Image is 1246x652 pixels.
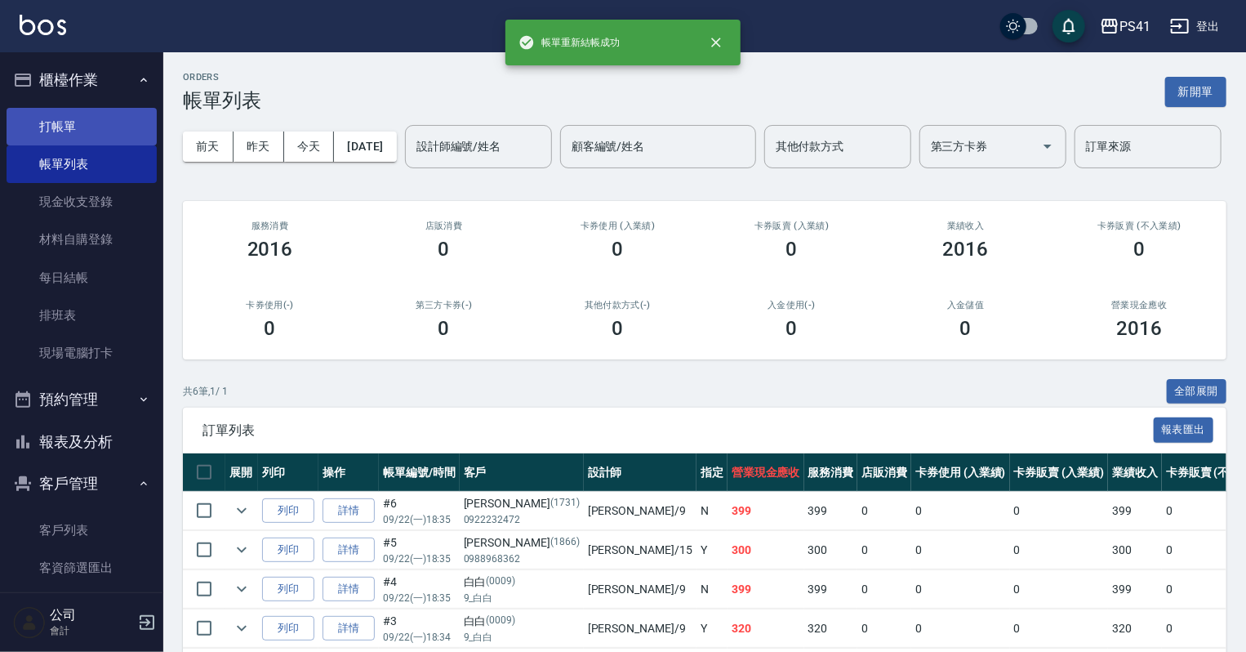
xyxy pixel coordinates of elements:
th: 展開 [225,453,258,492]
p: 09/22 (一) 18:35 [383,591,456,605]
a: 新開單 [1165,83,1226,99]
span: 訂單列表 [202,422,1154,439]
button: PS41 [1093,10,1157,43]
td: 300 [1108,531,1162,569]
h5: 公司 [50,607,133,623]
th: 列印 [258,453,318,492]
h2: 其他付款方式(-) [550,300,685,310]
p: (1731) [550,495,580,512]
button: 登出 [1164,11,1226,42]
h3: 0 [265,317,276,340]
button: 昨天 [234,132,284,162]
button: 報表及分析 [7,421,157,463]
td: Y [696,610,728,648]
button: [DATE] [334,132,396,162]
a: 卡券管理 [7,587,157,624]
td: 0 [1010,610,1109,648]
td: #3 [379,610,460,648]
a: 詳情 [323,577,375,602]
td: #5 [379,531,460,569]
td: [PERSON_NAME] /15 [584,531,696,569]
div: 白白 [464,574,580,591]
td: 0 [911,492,1010,530]
td: 399 [728,492,804,530]
h3: 0 [612,317,624,340]
th: 業績收入 [1108,453,1162,492]
td: #6 [379,492,460,530]
button: 列印 [262,577,314,602]
th: 帳單編號/時間 [379,453,460,492]
p: (1866) [550,534,580,552]
th: 客戶 [460,453,584,492]
h3: 0 [786,317,798,340]
h2: 入金儲值 [898,300,1033,310]
h2: 入金使用(-) [724,300,859,310]
button: 今天 [284,132,335,162]
div: 白白 [464,613,580,630]
button: Open [1035,133,1061,159]
p: (0009) [487,613,516,630]
p: 0922232472 [464,512,580,527]
button: expand row [229,616,254,641]
td: [PERSON_NAME] /9 [584,570,696,609]
h2: ORDERS [183,72,261,83]
td: 399 [1108,492,1162,530]
h2: 第三方卡券(-) [376,300,511,310]
td: 320 [728,610,804,648]
button: close [698,25,734,60]
h3: 2016 [247,238,293,261]
a: 現金收支登錄 [7,183,157,221]
th: 指定 [696,453,728,492]
a: 詳情 [323,538,375,563]
td: [PERSON_NAME] /9 [584,610,696,648]
td: 320 [804,610,858,648]
p: (0009) [487,574,516,591]
p: 共 6 筆, 1 / 1 [183,384,228,399]
p: 09/22 (一) 18:35 [383,512,456,527]
td: 0 [857,531,911,569]
a: 帳單列表 [7,145,157,183]
th: 設計師 [584,453,696,492]
p: 09/22 (一) 18:35 [383,552,456,566]
td: 300 [728,531,804,569]
div: [PERSON_NAME] [464,534,580,552]
td: 0 [911,610,1010,648]
td: #4 [379,570,460,609]
h3: 0 [1134,238,1146,261]
a: 詳情 [323,498,375,524]
button: 列印 [262,616,314,641]
a: 客戶列表 [7,511,157,549]
th: 營業現金應收 [728,453,804,492]
a: 排班表 [7,297,157,334]
h2: 卡券使用(-) [202,300,337,310]
h2: 卡券販賣 (入業績) [724,221,859,231]
p: 9_白白 [464,591,580,605]
a: 報表匯出 [1154,422,1214,437]
a: 材料自購登錄 [7,221,157,258]
button: 全部展開 [1167,379,1227,404]
td: 399 [728,570,804,609]
a: 每日結帳 [7,259,157,297]
p: 9_白白 [464,630,580,645]
td: 320 [1108,610,1162,648]
button: 列印 [262,538,314,563]
th: 操作 [318,453,379,492]
td: 0 [911,570,1010,609]
a: 現場電腦打卡 [7,334,157,372]
td: 0 [1010,570,1109,609]
a: 打帳單 [7,108,157,145]
td: 300 [804,531,858,569]
td: 399 [804,492,858,530]
h2: 營業現金應收 [1072,300,1207,310]
td: 0 [857,570,911,609]
button: 櫃檯作業 [7,59,157,101]
button: 預約管理 [7,378,157,421]
th: 卡券使用 (入業績) [911,453,1010,492]
a: 客資篩選匯出 [7,549,157,587]
a: 詳情 [323,616,375,641]
th: 卡券販賣 (入業績) [1010,453,1109,492]
td: N [696,492,728,530]
h3: 2016 [1117,317,1163,340]
td: 0 [857,610,911,648]
h3: 0 [786,238,798,261]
